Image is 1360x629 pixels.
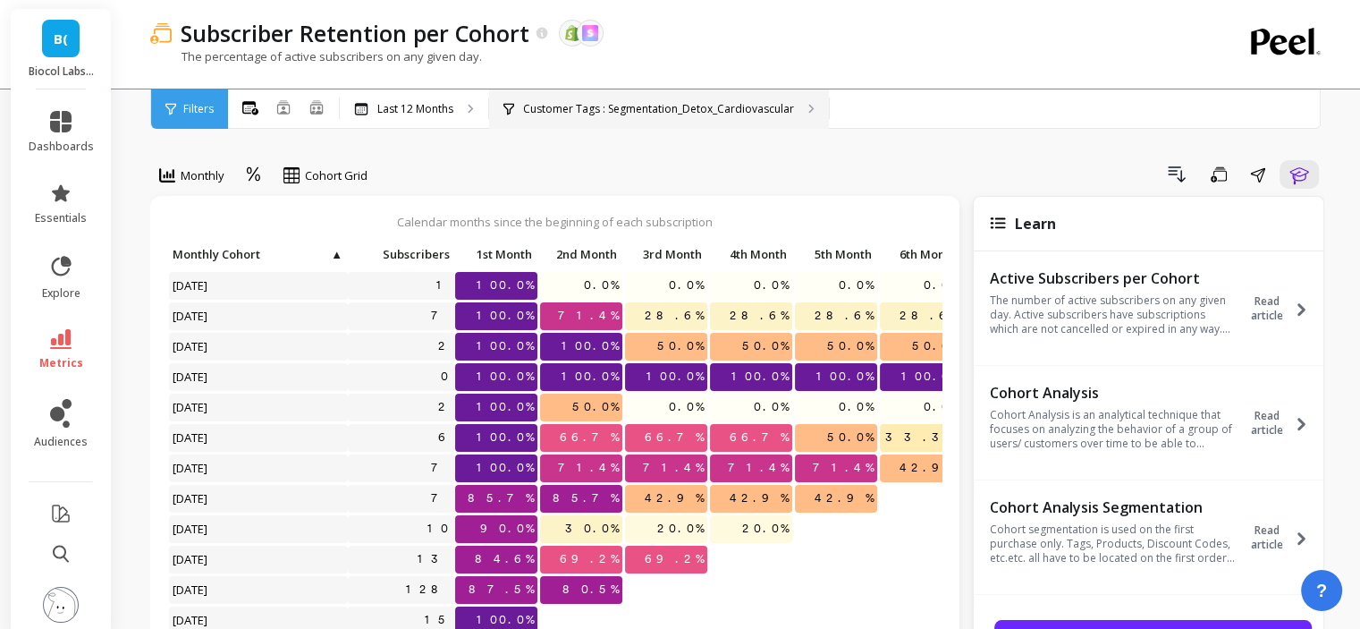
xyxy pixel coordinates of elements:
[990,408,1236,451] p: Cohort Analysis is an analytical technique that focuses on analyzing the behavior of a group of u...
[523,102,794,116] p: Customer Tags : Segmentation_Detox_Cardiovascular
[714,247,787,261] span: 4th Month
[169,333,213,360] span: [DATE]
[539,242,624,269] div: Toggle SortBy
[559,576,622,603] span: 80.5%
[427,302,455,329] a: 7
[750,272,792,299] span: 0.0%
[424,515,455,542] a: 10
[437,363,455,390] a: 0
[169,242,348,267] p: Monthly Cohort
[1240,523,1293,552] span: Read article
[835,272,877,299] span: 0.0%
[811,302,877,329] span: 28.6%
[879,242,964,269] div: Toggle SortBy
[169,302,213,329] span: [DATE]
[54,29,68,49] span: B(
[181,167,224,184] span: Monthly
[582,25,598,41] img: api.skio.svg
[639,455,707,481] span: 71.4%
[465,576,537,603] span: 87.5%
[34,435,88,449] span: audiences
[643,363,707,390] span: 100.0%
[1316,578,1327,603] span: ?
[835,394,877,421] span: 0.0%
[629,247,702,261] span: 3rd Month
[544,247,617,261] span: 2nd Month
[554,455,622,481] span: 71.4%
[625,242,707,267] p: 3rd Month
[556,424,622,451] span: 66.7%
[305,167,367,184] span: Cohort Grid
[739,333,792,360] span: 50.0%
[427,485,455,512] a: 7
[920,272,962,299] span: 0.0%
[181,18,529,48] p: Subscriber Retention per Cohort
[724,455,792,481] span: 71.4%
[798,247,872,261] span: 5th Month
[1240,382,1319,464] button: Read article
[473,424,537,451] span: 100.0%
[794,242,879,269] div: Toggle SortBy
[473,455,537,481] span: 100.0%
[435,424,455,451] a: 6
[35,211,87,225] span: essentials
[739,515,792,542] span: 20.0%
[169,576,213,603] span: [DATE]
[435,333,455,360] a: 2
[540,242,622,267] p: 2nd Month
[665,272,707,299] span: 0.0%
[641,485,707,512] span: 42.9%
[556,546,622,573] span: 69.2%
[726,424,792,451] span: 66.7%
[1240,268,1319,350] button: Read article
[990,498,1236,516] p: Cohort Analysis Segmentation
[641,424,707,451] span: 66.7%
[580,272,622,299] span: 0.0%
[29,64,94,79] p: Biocol Labs (US)
[169,272,213,299] span: [DATE]
[29,140,94,154] span: dashboards
[459,247,532,261] span: 1st Month
[473,333,537,360] span: 100.0%
[709,242,794,269] div: Toggle SortBy
[173,247,329,261] span: Monthly Cohort
[471,546,537,573] span: 84.6%
[414,546,455,573] a: 13
[169,394,213,421] span: [DATE]
[150,48,482,64] p: The percentage of active subscribers on any given day.
[169,363,213,390] span: [DATE]
[43,587,79,623] img: profile picture
[1240,294,1293,323] span: Read article
[564,25,580,41] img: api.shopify.svg
[824,333,877,360] span: 50.0%
[39,356,83,370] span: metrics
[990,269,1236,287] p: Active Subscribers per Cohort
[920,394,962,421] span: 0.0%
[908,333,962,360] span: 50.0%
[169,485,213,512] span: [DATE]
[880,242,962,267] p: 6th Month
[168,242,253,269] div: Toggle SortBy
[813,363,877,390] span: 100.0%
[990,293,1236,336] p: The number of active subscribers on any given day. Active subscribers have subscriptions which ar...
[750,394,792,421] span: 0.0%
[1015,214,1056,234] span: Learn
[169,515,213,542] span: [DATE]
[1301,570,1342,611] button: ?
[168,214,942,230] p: Calendar months since the beginning of each subscription
[726,485,792,512] span: 42.9%
[562,515,622,542] span: 30.0%
[726,302,792,329] span: 28.6%
[402,576,455,603] a: 128
[624,242,709,269] div: Toggle SortBy
[473,272,537,299] span: 100.0%
[377,102,453,116] p: Last 12 Months
[150,22,172,44] img: header icon
[473,394,537,421] span: 100.0%
[990,384,1236,402] p: Cohort Analysis
[473,302,537,329] span: 100.0%
[351,247,450,261] span: Subscribers
[710,242,792,267] p: 4th Month
[795,242,877,267] p: 5th Month
[549,485,622,512] span: 85.7%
